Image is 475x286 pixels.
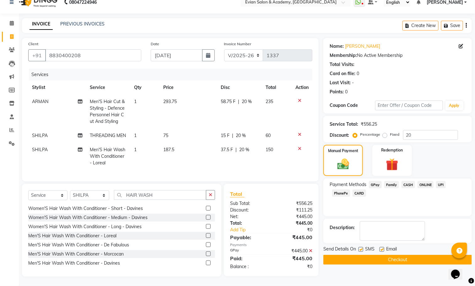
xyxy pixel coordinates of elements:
[60,21,105,27] a: PREVIOUS INVOICES
[266,147,273,152] span: 150
[369,181,382,188] span: GPay
[449,261,469,280] iframe: chat widget
[262,80,292,95] th: Total
[330,224,355,231] div: Description:
[28,242,129,248] div: Men'S Hair Wash With Conditioner - De Fabulous
[353,190,366,197] span: CARD
[238,98,239,105] span: |
[352,80,354,86] div: -
[386,246,397,254] span: Email
[28,214,148,221] div: Women'S Hair Wash With Conditioner - Medium - Davines
[114,190,206,200] input: Search or Scan
[230,242,312,248] div: Payments
[402,181,415,188] span: CASH
[230,191,245,197] span: Total
[239,146,249,153] span: 20 %
[28,260,120,267] div: Men'S Hair Wash With Conditioner - Davines
[86,80,130,95] th: Service
[271,248,317,254] div: ₹445.00
[90,99,125,124] span: Men'S Hair Cut & Styling - Defence Personnel Hair Cut And Styling
[32,147,48,152] span: SHILPA
[134,147,137,152] span: 1
[217,80,262,95] th: Disc
[330,89,344,95] div: Points:
[330,121,358,128] div: Service Total:
[330,181,366,188] span: Payment Methods
[32,99,48,104] span: ARMAN
[29,69,317,80] div: Services
[225,234,271,241] div: Payable:
[90,147,125,166] span: Men'S Hair Wash With Conditioner - Loreal
[441,21,463,30] button: Save
[221,146,233,153] span: 37.5 F
[323,246,356,254] span: Send Details On
[384,181,399,188] span: Family
[418,181,434,188] span: ONLINE
[279,227,317,233] div: ₹0
[90,133,126,138] span: THREADING MEN
[381,147,403,153] label: Redemption
[360,132,380,137] label: Percentage
[225,213,271,220] div: Net:
[28,233,116,239] div: Men'S Hair Wash With Conditioner - Loreal
[436,181,446,188] span: UPI
[130,80,159,95] th: Qty
[330,80,351,86] div: Last Visit:
[30,19,53,30] a: INVOICE
[221,98,235,105] span: 58.75 F
[159,80,217,95] th: Price
[225,207,271,213] div: Discount:
[225,220,271,227] div: Total:
[32,133,48,138] span: SHILPA
[328,148,358,154] label: Manual Payment
[151,41,159,47] label: Date
[225,263,271,270] div: Balance :
[365,246,375,254] span: SMS
[271,255,317,262] div: ₹445.00
[266,99,273,104] span: 235
[221,132,229,139] span: 15 F
[225,248,271,254] div: GPay
[445,101,463,110] button: Apply
[225,255,271,262] div: Paid:
[323,255,472,265] button: Checkout
[266,133,271,138] span: 60
[345,89,348,95] div: 0
[28,223,142,230] div: Women'S Hair Wash With Conditioner - Long - Davines
[330,43,344,50] div: Name:
[292,80,312,95] th: Action
[330,52,466,59] div: No Active Membership
[375,101,443,110] input: Enter Offer / Coupon Code
[28,205,143,212] div: Women'S Hair Wash With Conditioner - Short - Davines
[271,263,317,270] div: ₹0
[28,49,46,61] button: +91
[271,213,317,220] div: ₹445.00
[334,157,353,171] img: _cash.svg
[271,234,317,241] div: ₹445.00
[330,132,349,139] div: Discount:
[134,133,137,138] span: 1
[361,121,377,128] div: ₹556.25
[271,207,317,213] div: ₹111.25
[390,132,399,137] label: Fixed
[235,146,237,153] span: |
[330,61,354,68] div: Total Visits:
[134,99,137,104] span: 1
[330,52,357,59] div: Membership:
[224,41,251,47] label: Invoice Number
[382,157,402,172] img: _gift.svg
[28,80,86,95] th: Stylist
[225,200,271,207] div: Sub Total:
[225,227,279,233] a: Add Tip
[232,132,233,139] span: |
[357,70,359,77] div: 0
[402,21,439,30] button: Create New
[236,132,246,139] span: 20 %
[271,200,317,207] div: ₹556.25
[330,102,375,109] div: Coupon Code
[45,49,141,61] input: Search by Name/Mobile/Email/Code
[345,43,380,50] a: [PERSON_NAME]
[163,133,168,138] span: 75
[242,98,252,105] span: 20 %
[163,147,174,152] span: 187.5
